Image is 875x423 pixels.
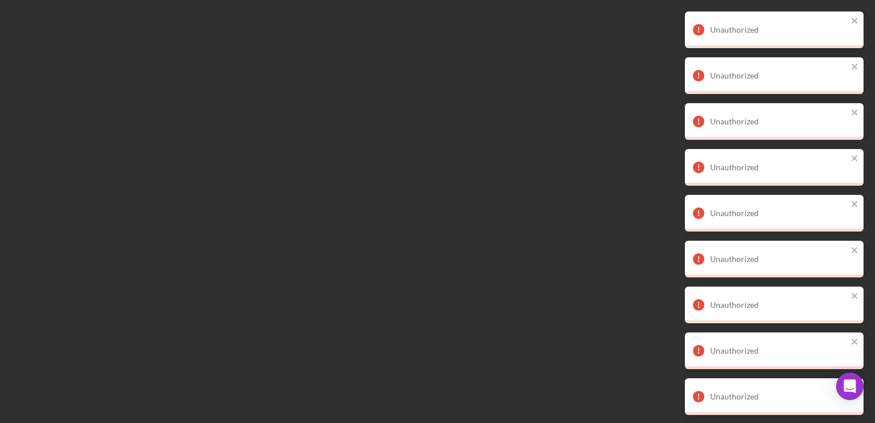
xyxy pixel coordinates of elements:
[851,62,859,73] button: close
[836,373,864,400] div: Open Intercom Messenger
[851,108,859,119] button: close
[710,392,848,401] div: Unauthorized
[710,209,848,218] div: Unauthorized
[710,254,848,264] div: Unauthorized
[851,154,859,164] button: close
[710,117,848,126] div: Unauthorized
[851,199,859,210] button: close
[710,163,848,172] div: Unauthorized
[710,300,848,310] div: Unauthorized
[851,291,859,302] button: close
[710,25,848,34] div: Unauthorized
[851,245,859,256] button: close
[710,346,848,355] div: Unauthorized
[851,337,859,348] button: close
[710,71,848,80] div: Unauthorized
[851,16,859,27] button: close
